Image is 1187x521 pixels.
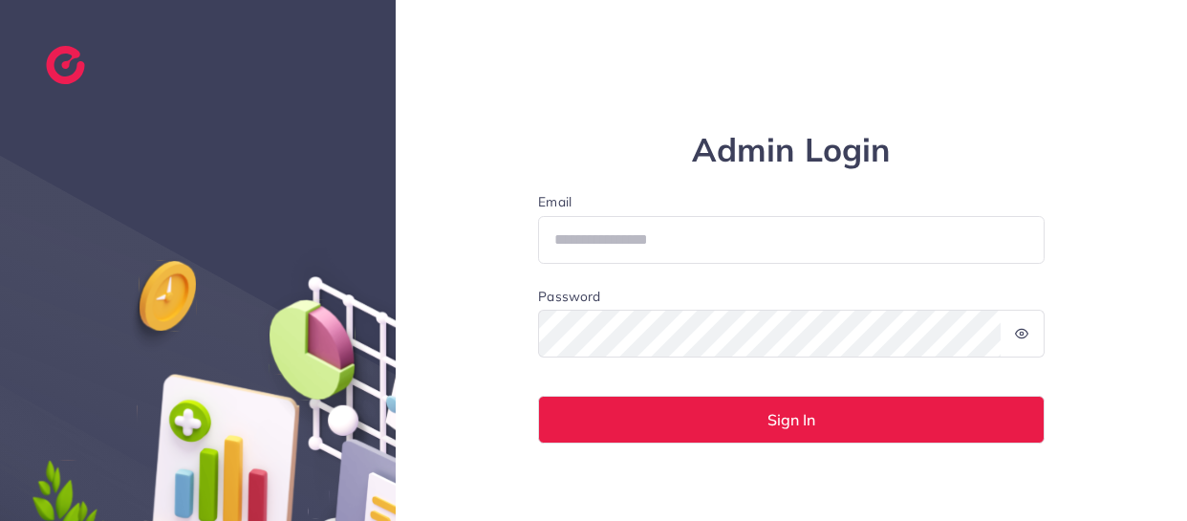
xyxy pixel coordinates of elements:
[767,412,815,427] span: Sign In
[538,287,600,306] label: Password
[538,131,1045,170] h1: Admin Login
[538,192,1045,211] label: Email
[46,46,85,84] img: logo
[538,396,1045,444] button: Sign In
